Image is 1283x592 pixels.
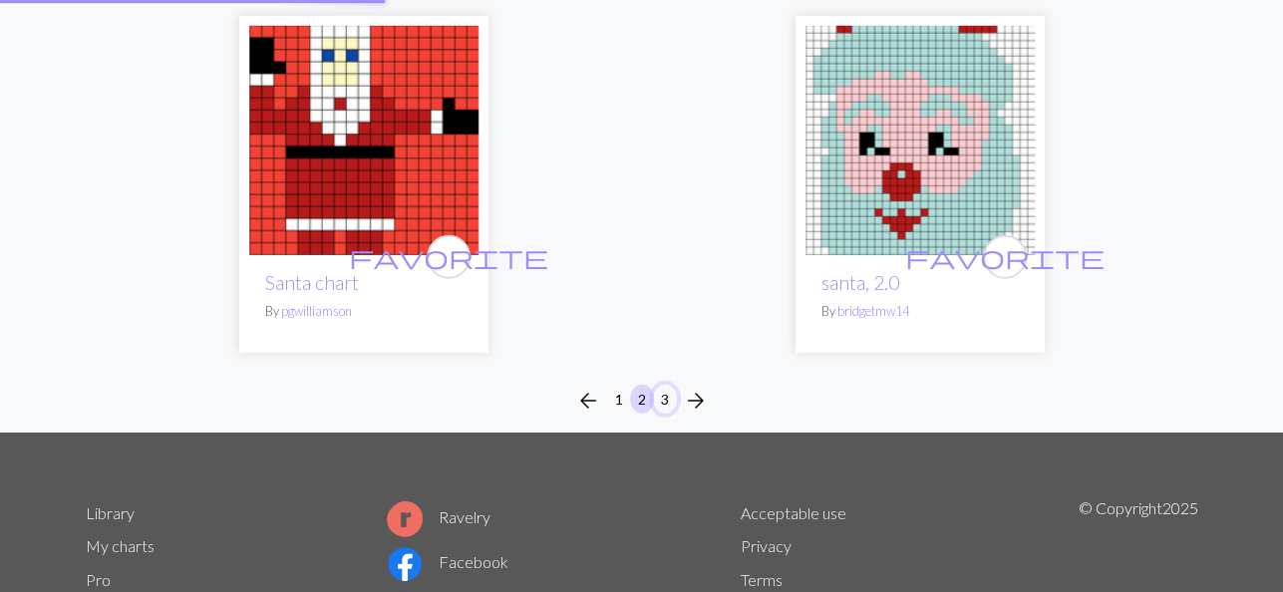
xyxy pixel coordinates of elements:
[86,536,155,555] a: My charts
[387,546,423,582] img: Facebook logo
[265,302,463,321] p: By
[821,271,899,294] a: santa, 2.0
[905,241,1105,272] span: favorite
[576,387,600,415] span: arrow_back
[837,303,909,319] a: bridgetmw14
[653,385,677,414] button: 3
[568,385,608,417] button: Previous
[86,503,135,522] a: Library
[349,241,548,272] span: favorite
[676,385,716,417] button: Next
[387,552,508,571] a: Facebook
[568,385,716,417] nav: Page navigation
[86,570,111,589] a: Pro
[741,536,792,555] a: Privacy
[821,302,1019,321] p: By
[684,389,708,413] i: Next
[905,237,1105,277] i: favourite
[630,385,654,414] button: 2
[576,389,600,413] i: Previous
[684,387,708,415] span: arrow_forward
[387,501,423,537] img: Ravelry logo
[805,26,1035,255] img: santa, 2.0
[983,235,1027,279] button: favourite
[281,303,352,319] a: pgwilliamson
[427,235,471,279] button: favourite
[741,570,783,589] a: Terms
[249,26,479,255] img: Santa chart
[265,271,359,294] a: Santa chart
[249,128,479,147] a: Santa chart
[387,507,490,526] a: Ravelry
[805,128,1035,147] a: santa, 2.0
[349,237,548,277] i: favourite
[607,385,631,414] button: 1
[741,503,846,522] a: Acceptable use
